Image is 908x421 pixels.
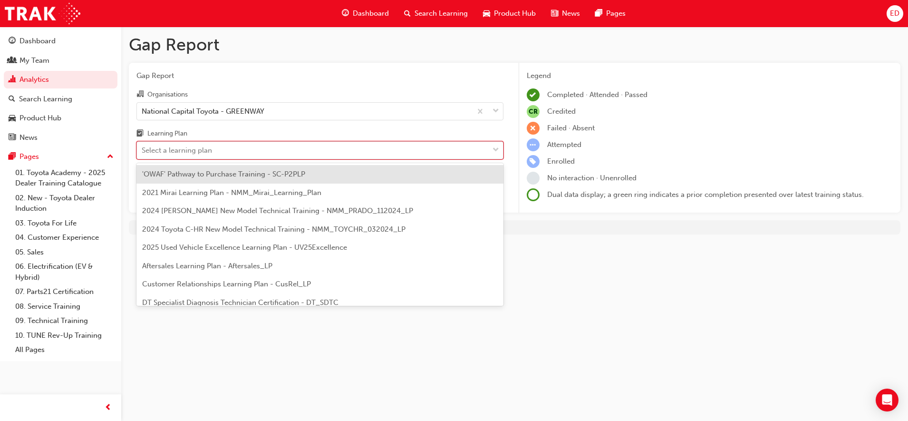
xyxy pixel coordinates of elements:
[4,32,117,50] a: Dashboard
[494,8,536,19] span: Product Hub
[11,216,117,231] a: 03. Toyota For Life
[4,71,117,88] a: Analytics
[11,313,117,328] a: 09. Technical Training
[9,153,16,161] span: pages-icon
[475,4,543,23] a: car-iconProduct Hub
[4,109,117,127] a: Product Hub
[5,3,80,24] img: Trak
[11,230,117,245] a: 04. Customer Experience
[9,114,16,123] span: car-icon
[4,52,117,69] a: My Team
[136,70,503,81] span: Gap Report
[890,8,899,19] span: ED
[4,129,117,147] a: News
[9,57,16,65] span: people-icon
[19,151,39,162] div: Pages
[547,107,576,116] span: Credited
[342,8,349,20] span: guage-icon
[9,134,16,142] span: news-icon
[415,8,468,19] span: Search Learning
[142,145,212,156] div: Select a learning plan
[142,106,264,117] div: National Capital Toyota - GREENWAY
[4,90,117,108] a: Search Learning
[547,124,595,132] span: Failed · Absent
[396,4,475,23] a: search-iconSearch Learning
[147,90,188,99] div: Organisations
[876,389,898,411] div: Open Intercom Messenger
[107,151,114,163] span: up-icon
[9,95,15,104] span: search-icon
[404,8,411,20] span: search-icon
[11,284,117,299] a: 07. Parts21 Certification
[105,402,112,414] span: prev-icon
[595,8,602,20] span: pages-icon
[887,5,903,22] button: ED
[19,132,38,143] div: News
[527,105,540,118] span: null-icon
[606,8,626,19] span: Pages
[11,259,117,284] a: 06. Electrification (EV & Hybrid)
[11,343,117,357] a: All Pages
[4,148,117,166] button: Pages
[353,8,389,19] span: Dashboard
[527,172,540,185] span: learningRecordVerb_NONE-icon
[11,191,117,216] a: 02. New - Toyota Dealer Induction
[11,299,117,314] a: 08. Service Training
[547,174,637,182] span: No interaction · Unenrolled
[527,155,540,168] span: learningRecordVerb_ENROLL-icon
[19,36,56,47] div: Dashboard
[11,166,117,191] a: 01. Toyota Academy - 2025 Dealer Training Catalogue
[562,8,580,19] span: News
[527,122,540,135] span: learningRecordVerb_FAIL-icon
[19,94,72,105] div: Search Learning
[129,34,900,55] h1: Gap Report
[551,8,558,20] span: news-icon
[136,90,144,99] span: organisation-icon
[527,88,540,101] span: learningRecordVerb_COMPLETE-icon
[142,188,321,197] span: 2021 Mirai Learning Plan - NMM_Mirai_Learning_Plan
[547,190,864,199] span: Dual data display; a green ring indicates a prior completion presented over latest training status.
[142,262,272,270] span: Aftersales Learning Plan - Aftersales_LP
[334,4,396,23] a: guage-iconDashboard
[142,170,305,178] span: 'OWAF' Pathway to Purchase Training - SC-P2PLP
[493,144,499,157] span: down-icon
[547,157,575,166] span: Enrolled
[547,90,647,99] span: Completed · Attended · Passed
[142,280,311,288] span: Customer Relationships Learning Plan - CusRel_LP
[9,76,16,84] span: chart-icon
[136,130,144,138] span: learningplan-icon
[19,113,61,124] div: Product Hub
[142,206,413,215] span: 2024 [PERSON_NAME] New Model Technical Training - NMM_PRADO_112024_LP
[19,55,49,66] div: My Team
[11,328,117,343] a: 10. TUNE Rev-Up Training
[483,8,490,20] span: car-icon
[547,140,581,149] span: Attempted
[527,138,540,151] span: learningRecordVerb_ATTEMPT-icon
[543,4,588,23] a: news-iconNews
[588,4,633,23] a: pages-iconPages
[4,30,117,148] button: DashboardMy TeamAnalyticsSearch LearningProduct HubNews
[493,105,499,117] span: down-icon
[147,129,187,138] div: Learning Plan
[527,70,893,81] div: Legend
[142,225,406,234] span: 2024 Toyota C-HR New Model Technical Training - NMM_TOYCHR_032024_LP
[9,37,16,46] span: guage-icon
[11,245,117,260] a: 05. Sales
[142,298,338,307] span: DT Specialist Diagnosis Technician Certification - DT_SDTC
[142,243,347,252] span: 2025 Used Vehicle Excellence Learning Plan - UV25Excellence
